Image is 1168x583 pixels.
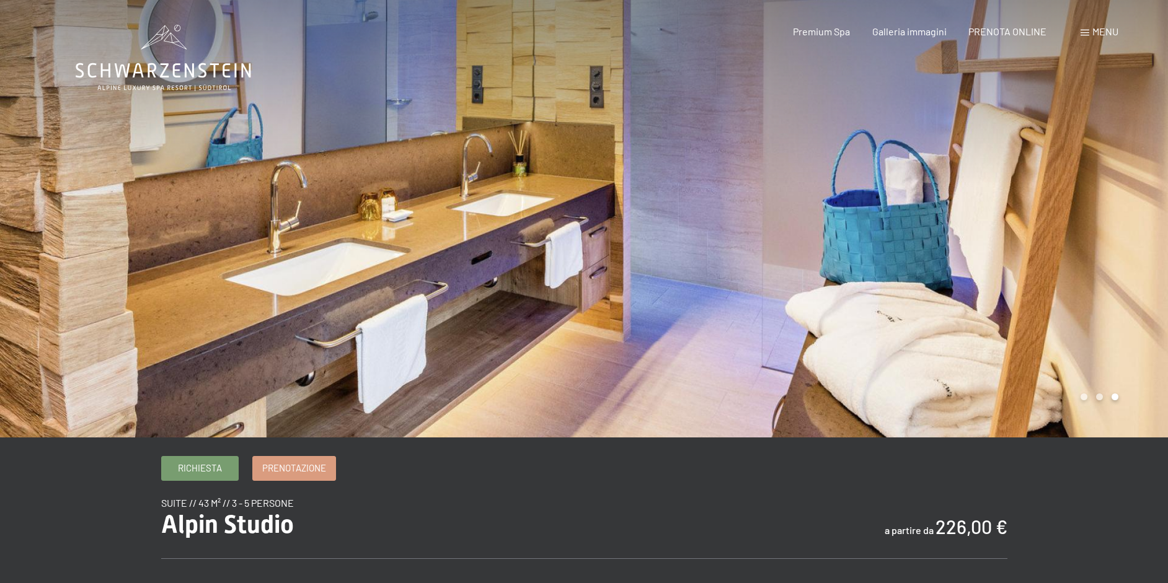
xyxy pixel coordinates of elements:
a: Richiesta [162,457,238,480]
b: 226,00 € [936,515,1007,538]
span: Prenotazione [262,462,326,475]
span: suite // 43 m² // 3 - 5 persone [161,497,294,509]
span: Richiesta [178,462,222,475]
span: Alpin Studio [161,510,294,539]
a: PRENOTA ONLINE [968,25,1046,37]
span: a partire da [885,524,934,536]
a: Galleria immagini [872,25,947,37]
a: Prenotazione [253,457,335,480]
a: Premium Spa [793,25,850,37]
span: Menu [1092,25,1118,37]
